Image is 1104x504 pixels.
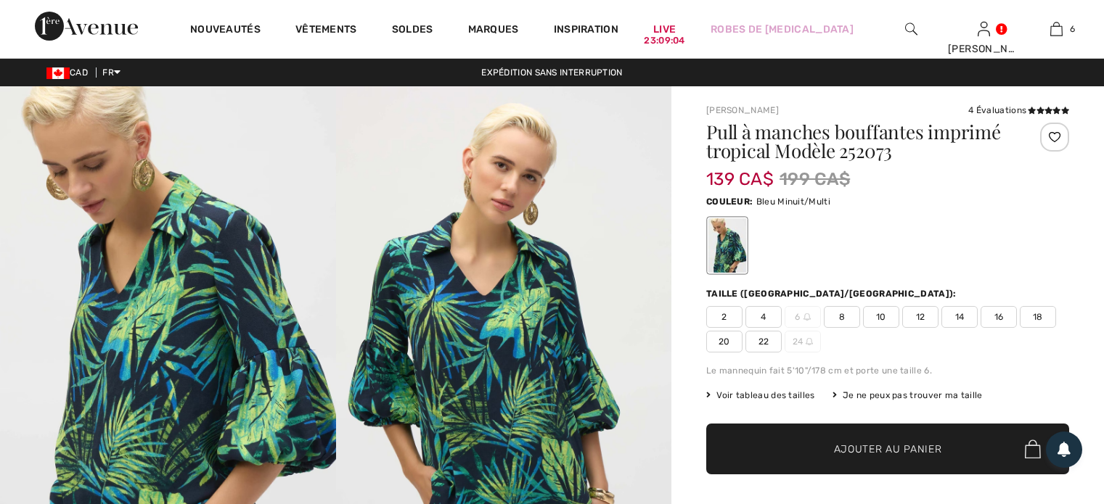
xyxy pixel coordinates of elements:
[706,197,753,207] span: Couleur:
[554,23,618,38] span: Inspiration
[978,20,990,38] img: Mes infos
[981,306,1017,328] span: 16
[780,166,850,192] span: 199 CA$
[653,22,676,37] a: Live23:09:04
[785,306,821,328] span: 6
[46,67,70,79] img: Canadian Dollar
[706,424,1069,474] button: Ajouter au panier
[190,23,261,38] a: Nouveautés
[1021,20,1092,38] a: 6
[706,331,743,352] span: 20
[785,331,821,352] span: 24
[902,306,939,328] span: 12
[745,306,782,328] span: 4
[745,331,782,352] span: 22
[833,389,983,402] div: Je ne peux pas trouver ma taille
[706,105,779,115] a: [PERSON_NAME]
[948,41,1019,57] div: [PERSON_NAME]
[468,23,519,38] a: Marques
[35,12,138,41] img: 1ère Avenue
[1020,306,1056,328] span: 18
[706,154,774,189] span: 139 CA$
[1050,20,1063,38] img: Mon panier
[102,67,120,78] span: FR
[706,364,1069,377] div: Le mannequin fait 5'10"/178 cm et porte une taille 6.
[706,389,815,402] span: Voir tableau des tailles
[708,218,746,273] div: Bleu Minuit/Multi
[804,313,811,321] img: ring-m.svg
[834,442,942,457] span: Ajouter au panier
[644,34,684,48] div: 23:09:04
[824,306,860,328] span: 8
[978,22,990,36] a: Se connecter
[905,20,917,38] img: recherche
[706,287,960,300] div: Taille ([GEOGRAPHIC_DATA]/[GEOGRAPHIC_DATA]):
[941,306,978,328] span: 14
[863,306,899,328] span: 10
[756,197,830,207] span: Bleu Minuit/Multi
[1025,439,1041,458] img: Bag.svg
[706,306,743,328] span: 2
[968,104,1069,117] div: 4 Évaluations
[392,23,433,38] a: Soldes
[706,123,1009,160] h1: Pull à manches bouffantes imprimé tropical Modèle 252073
[295,23,357,38] a: Vêtements
[46,67,94,78] span: CAD
[806,338,813,345] img: ring-m.svg
[711,22,854,37] a: Robes de [MEDICAL_DATA]
[1070,22,1075,36] span: 6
